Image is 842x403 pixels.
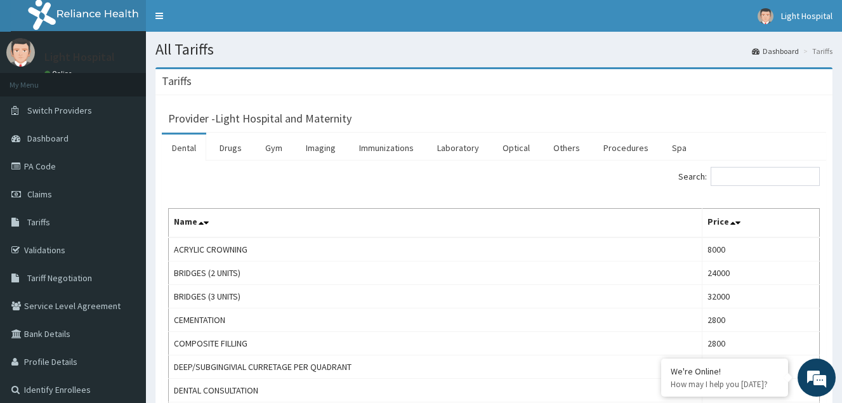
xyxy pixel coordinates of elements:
li: Tariffs [800,46,832,56]
p: How may I help you today? [671,379,779,390]
a: Spa [662,135,697,161]
td: CEMENTATION [169,308,702,332]
td: DENTAL CONSULTATION [169,379,702,402]
a: Optical [492,135,540,161]
th: Price [702,209,819,238]
a: Dental [162,135,206,161]
input: Search: [711,167,820,186]
label: Search: [678,167,820,186]
td: 8000 [702,237,819,261]
img: User Image [758,8,773,24]
span: Switch Providers [27,105,92,116]
a: Imaging [296,135,346,161]
a: Gym [255,135,293,161]
div: We're Online! [671,366,779,377]
td: COMPOSITE FILLING [169,332,702,355]
h1: All Tariffs [155,41,832,58]
h3: Tariffs [162,76,192,87]
h3: Provider - Light Hospital and Maternity [168,113,352,124]
td: BRIDGES (2 UNITS) [169,261,702,285]
span: Tariff Negotiation [27,272,92,284]
span: Light Hospital [781,10,832,22]
a: Online [44,69,75,78]
a: Procedures [593,135,659,161]
td: 32000 [702,285,819,308]
th: Name [169,209,702,238]
td: DEEP/SUBGINGIVIAL CURRETAGE PER QUADRANT [169,355,702,379]
span: Tariffs [27,216,50,228]
img: User Image [6,38,35,67]
td: 1200 [702,355,819,379]
td: 2800 [702,308,819,332]
span: Claims [27,188,52,200]
td: ACRYLIC CROWNING [169,237,702,261]
a: Drugs [209,135,252,161]
span: Dashboard [27,133,69,144]
td: BRIDGES (3 UNITS) [169,285,702,308]
a: Laboratory [427,135,489,161]
a: Others [543,135,590,161]
td: 24000 [702,261,819,285]
a: Immunizations [349,135,424,161]
p: Light Hospital [44,51,115,63]
a: Dashboard [752,46,799,56]
td: 2800 [702,332,819,355]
